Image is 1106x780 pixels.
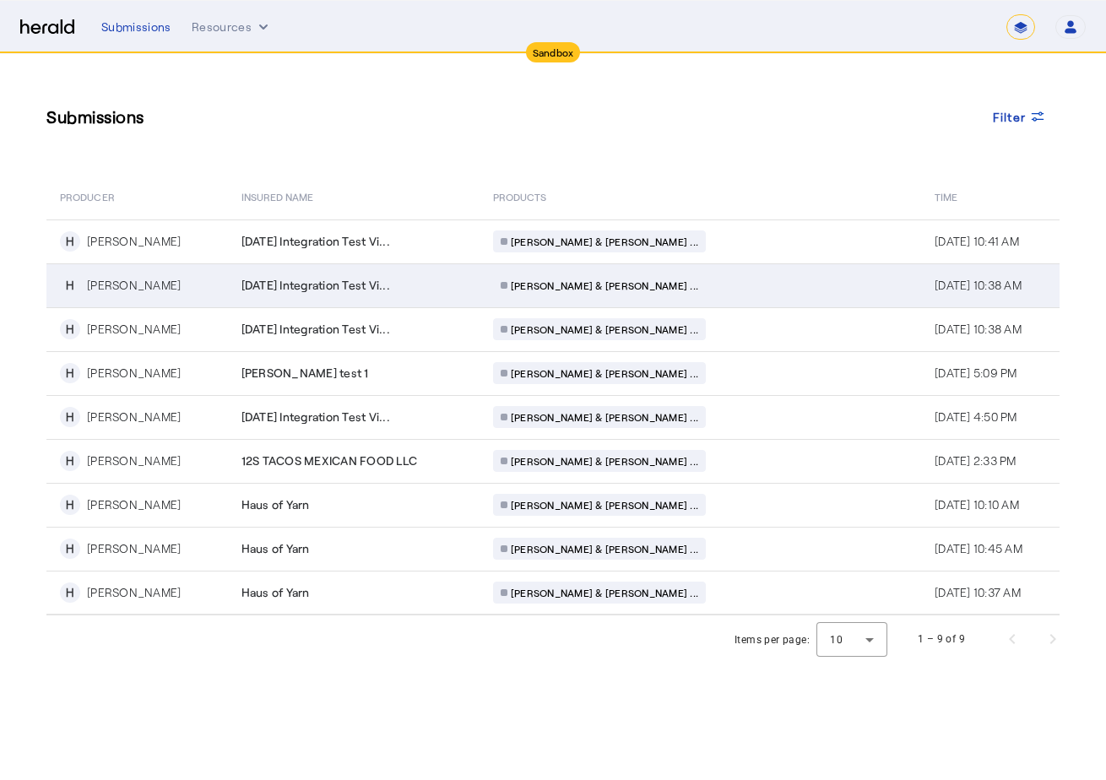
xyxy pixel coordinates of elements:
[511,235,698,248] span: [PERSON_NAME] & [PERSON_NAME] ...
[87,233,181,250] div: [PERSON_NAME]
[60,407,80,427] div: H
[935,187,957,204] span: Time
[918,631,965,647] div: 1 – 9 of 9
[979,101,1060,132] button: Filter
[46,105,144,128] h3: Submissions
[192,19,272,35] button: Resources dropdown menu
[20,19,74,35] img: Herald Logo
[511,542,698,555] span: [PERSON_NAME] & [PERSON_NAME] ...
[526,42,581,62] div: Sandbox
[241,540,310,557] span: Haus of Yarn
[87,452,181,469] div: [PERSON_NAME]
[993,108,1027,126] span: Filter
[60,582,80,603] div: H
[241,452,418,469] span: 12S TACOS MEXICAN FOOD LLC
[60,275,80,295] div: H
[935,541,1022,555] span: [DATE] 10:45 AM
[511,279,698,292] span: [PERSON_NAME] & [PERSON_NAME] ...
[241,584,310,601] span: Haus of Yarn
[60,187,115,204] span: PRODUCER
[511,366,698,380] span: [PERSON_NAME] & [PERSON_NAME] ...
[101,19,171,35] div: Submissions
[735,631,810,648] div: Items per page:
[935,585,1021,599] span: [DATE] 10:37 AM
[241,365,369,382] span: [PERSON_NAME] test 1
[241,409,390,425] span: [DATE] Integration Test Vi...
[241,233,390,250] span: [DATE] Integration Test Vi...
[935,322,1022,336] span: [DATE] 10:38 AM
[935,497,1019,512] span: [DATE] 10:10 AM
[493,187,547,204] span: PRODUCTS
[935,366,1017,380] span: [DATE] 5:09 PM
[935,409,1017,424] span: [DATE] 4:50 PM
[87,540,181,557] div: [PERSON_NAME]
[511,454,698,468] span: [PERSON_NAME] & [PERSON_NAME] ...
[241,496,310,513] span: Haus of Yarn
[87,321,181,338] div: [PERSON_NAME]
[87,365,181,382] div: [PERSON_NAME]
[60,451,80,471] div: H
[87,409,181,425] div: [PERSON_NAME]
[935,278,1022,292] span: [DATE] 10:38 AM
[241,321,390,338] span: [DATE] Integration Test Vi...
[60,319,80,339] div: H
[60,363,80,383] div: H
[46,172,1060,615] table: Table view of all submissions by your platform
[935,234,1019,248] span: [DATE] 10:41 AM
[511,322,698,336] span: [PERSON_NAME] & [PERSON_NAME] ...
[511,586,698,599] span: [PERSON_NAME] & [PERSON_NAME] ...
[241,277,390,294] span: [DATE] Integration Test Vi...
[60,539,80,559] div: H
[60,231,80,252] div: H
[87,584,181,601] div: [PERSON_NAME]
[511,498,698,512] span: [PERSON_NAME] & [PERSON_NAME] ...
[87,496,181,513] div: [PERSON_NAME]
[60,495,80,515] div: H
[935,453,1017,468] span: [DATE] 2:33 PM
[241,187,314,204] span: Insured Name
[511,410,698,424] span: [PERSON_NAME] & [PERSON_NAME] ...
[87,277,181,294] div: [PERSON_NAME]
